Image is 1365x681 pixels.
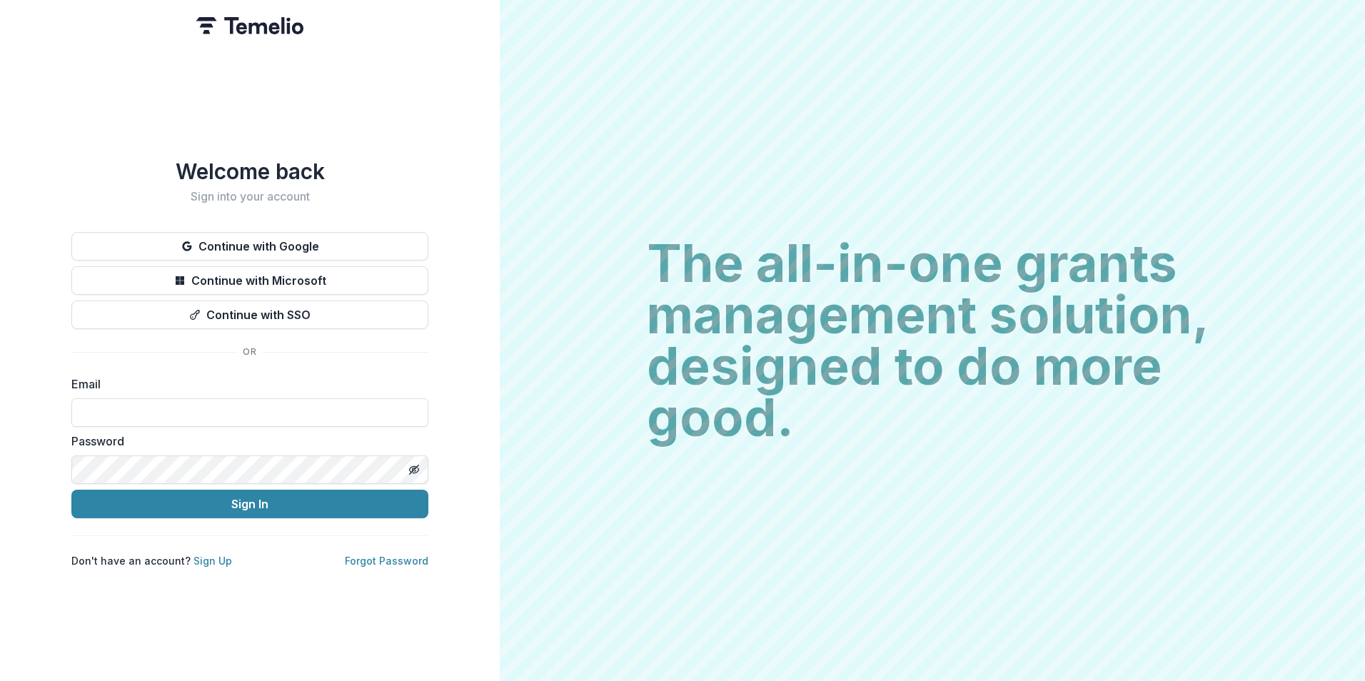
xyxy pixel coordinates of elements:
button: Continue with Google [71,232,428,261]
a: Sign Up [193,555,232,567]
label: Email [71,375,420,393]
button: Sign In [71,490,428,518]
img: Temelio [196,17,303,34]
label: Password [71,433,420,450]
button: Toggle password visibility [403,458,425,481]
button: Continue with SSO [71,301,428,329]
h2: Sign into your account [71,190,428,203]
a: Forgot Password [345,555,428,567]
h1: Welcome back [71,158,428,184]
p: Don't have an account? [71,553,232,568]
button: Continue with Microsoft [71,266,428,295]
